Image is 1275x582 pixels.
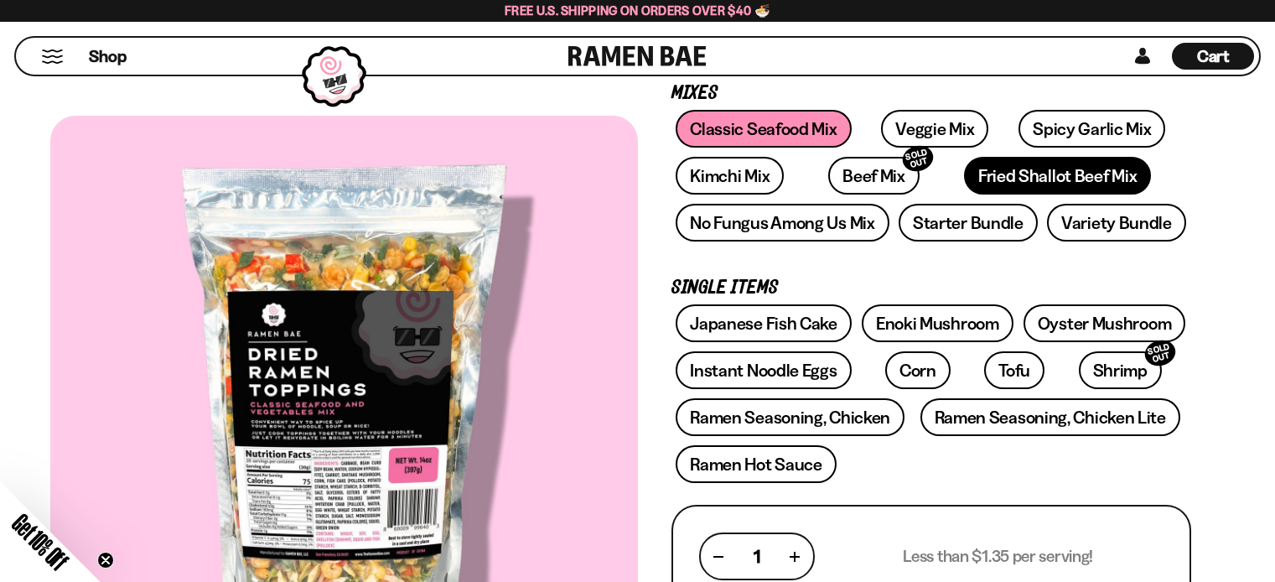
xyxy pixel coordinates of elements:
[89,43,127,70] a: Shop
[899,143,936,175] div: SOLD OUT
[676,157,784,195] a: Kimchi Mix
[89,45,127,68] span: Shop
[97,552,114,569] button: Close teaser
[754,546,760,567] span: 1
[920,398,1180,436] a: Ramen Seasoning, Chicken Lite
[505,3,770,18] span: Free U.S. Shipping on Orders over $40 🍜
[671,280,1191,296] p: Single Items
[676,351,851,389] a: Instant Noodle Eggs
[1197,46,1230,66] span: Cart
[676,445,837,483] a: Ramen Hot Sauce
[41,49,64,64] button: Mobile Menu Trigger
[899,204,1038,242] a: Starter Bundle
[1018,110,1165,148] a: Spicy Garlic Mix
[1172,38,1254,75] a: Cart
[1142,337,1179,370] div: SOLD OUT
[984,351,1044,389] a: Tofu
[1024,304,1186,342] a: Oyster Mushroom
[828,157,920,195] a: Beef MixSOLD OUT
[903,546,1093,567] p: Less than $1.35 per serving!
[1079,351,1162,389] a: ShrimpSOLD OUT
[881,110,988,148] a: Veggie Mix
[671,86,1191,101] p: Mixes
[1047,204,1186,242] a: Variety Bundle
[676,398,904,436] a: Ramen Seasoning, Chicken
[676,304,852,342] a: Japanese Fish Cake
[964,157,1151,195] a: Fried Shallot Beef Mix
[885,351,951,389] a: Corn
[676,204,889,242] a: No Fungus Among Us Mix
[862,304,1013,342] a: Enoki Mushroom
[8,509,73,574] span: Get 10% Off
